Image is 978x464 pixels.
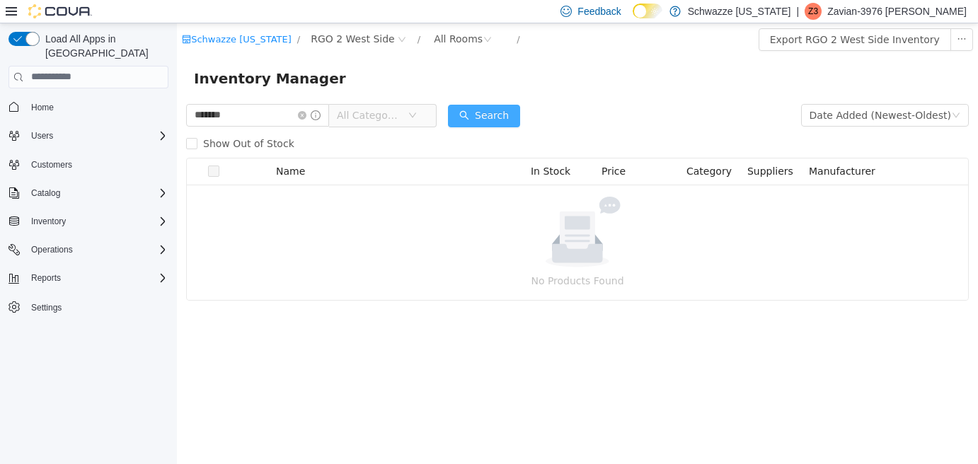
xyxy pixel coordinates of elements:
[25,185,66,202] button: Catalog
[31,272,61,284] span: Reports
[271,81,343,104] button: icon: searchSearch
[31,159,72,170] span: Customers
[25,298,168,315] span: Settings
[425,142,449,153] span: Price
[582,5,774,28] button: Export RGO 2 West Side Inventory
[808,3,818,20] span: Z3
[257,5,306,26] div: All Rooms
[3,268,174,288] button: Reports
[3,154,174,175] button: Customers
[3,183,174,203] button: Catalog
[25,299,67,316] a: Settings
[120,11,123,21] span: /
[354,142,393,153] span: In Stock
[3,296,174,317] button: Settings
[134,87,144,97] i: icon: info-circle
[17,44,178,66] span: Inventory Manager
[633,18,633,19] span: Dark Mode
[25,156,168,173] span: Customers
[31,102,54,113] span: Home
[25,185,168,202] span: Catalog
[633,4,662,18] input: Dark Mode
[827,3,967,20] p: Zavian-3976 [PERSON_NAME]
[27,250,774,265] p: No Products Found
[632,142,698,153] span: Manufacturer
[5,11,14,21] i: icon: shop
[5,11,115,21] a: icon: shopSchwazze [US_STATE]
[570,142,616,153] span: Suppliers
[31,216,66,227] span: Inventory
[3,126,174,146] button: Users
[121,88,130,96] i: icon: close-circle
[31,244,73,255] span: Operations
[25,269,168,286] span: Reports
[40,32,168,60] span: Load All Apps in [GEOGRAPHIC_DATA]
[3,211,174,231] button: Inventory
[21,115,123,126] span: Show Out of Stock
[577,4,621,18] span: Feedback
[25,269,67,286] button: Reports
[3,97,174,117] button: Home
[25,156,78,173] a: Customers
[8,91,168,354] nav: Complex example
[25,213,71,230] button: Inventory
[797,3,800,20] p: |
[99,142,128,153] span: Name
[775,88,783,98] i: icon: down
[28,4,92,18] img: Cova
[3,240,174,260] button: Operations
[31,302,62,313] span: Settings
[340,11,343,21] span: /
[25,241,79,258] button: Operations
[633,81,774,103] div: Date Added (Newest-Oldest)
[688,3,791,20] p: Schwazze [US_STATE]
[805,3,822,20] div: Zavian-3976 McCarty
[25,127,168,144] span: Users
[510,142,555,153] span: Category
[31,130,53,141] span: Users
[773,5,796,28] button: icon: ellipsis
[231,88,240,98] i: icon: down
[25,98,168,116] span: Home
[160,85,224,99] span: All Categories
[25,241,168,258] span: Operations
[25,127,59,144] button: Users
[134,8,218,23] span: RGO 2 West Side
[25,99,59,116] a: Home
[31,187,60,199] span: Catalog
[241,11,243,21] span: /
[25,213,168,230] span: Inventory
